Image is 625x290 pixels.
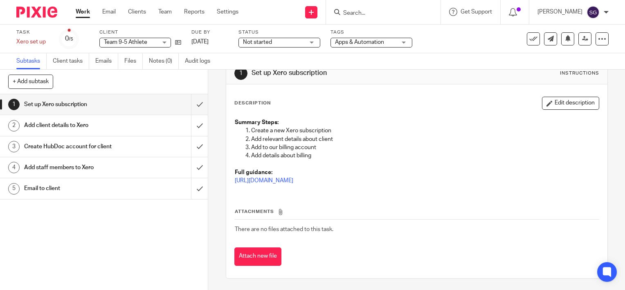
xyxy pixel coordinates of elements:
[158,8,172,16] a: Team
[8,141,20,152] div: 3
[69,37,73,41] small: /5
[24,119,130,131] h1: Add client details to Xero
[8,99,20,110] div: 1
[128,8,146,16] a: Clients
[461,9,492,15] span: Get Support
[234,247,281,266] button: Attach new file
[24,98,130,111] h1: Set up Xero subscription
[16,7,57,18] img: Pixie
[251,152,599,160] p: Add details about billing
[16,53,47,69] a: Subtasks
[8,120,20,131] div: 2
[99,29,181,36] label: Client
[191,39,209,45] span: [DATE]
[251,127,599,135] p: Create a new Xero subscription
[184,8,205,16] a: Reports
[53,53,89,69] a: Client tasks
[560,70,599,77] div: Instructions
[24,182,130,195] h1: Email to client
[235,209,274,214] span: Attachments
[587,6,600,19] img: svg%3E
[243,39,272,45] span: Not started
[235,120,279,125] strong: Summary Steps:
[16,29,49,36] label: Task
[65,34,73,43] div: 0
[238,29,320,36] label: Status
[342,10,416,17] input: Search
[102,8,116,16] a: Email
[217,8,238,16] a: Settings
[542,97,599,110] button: Edit description
[104,39,147,45] span: Team 9-5 Athlete
[251,143,599,152] p: Add to our billing account
[149,53,179,69] a: Notes (0)
[95,53,118,69] a: Emails
[185,53,216,69] a: Audit logs
[234,100,271,106] p: Description
[8,162,20,173] div: 4
[24,161,130,174] h1: Add staff members to Xero
[251,135,599,143] p: Add relevant details about client
[124,53,143,69] a: Files
[8,75,53,88] button: + Add subtask
[76,8,90,16] a: Work
[16,38,49,46] div: Xero set up
[537,8,582,16] p: [PERSON_NAME]
[335,39,384,45] span: Apps & Automation
[330,29,412,36] label: Tags
[234,67,247,80] div: 1
[235,227,333,232] span: There are no files attached to this task.
[24,140,130,153] h1: Create HubDoc account for client
[8,183,20,195] div: 5
[235,178,293,184] a: [URL][DOMAIN_NAME]
[191,29,228,36] label: Due by
[252,69,434,77] h1: Set up Xero subscription
[235,170,272,175] strong: Full guidance:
